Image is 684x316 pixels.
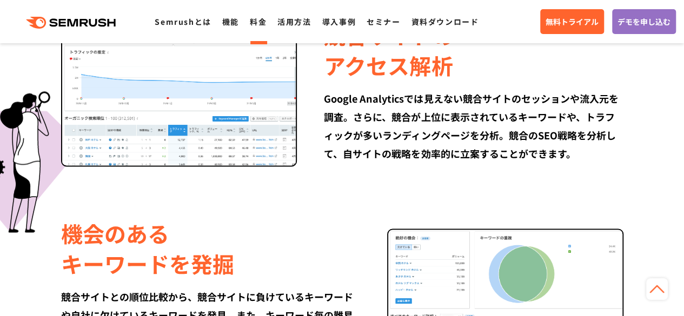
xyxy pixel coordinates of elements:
div: 機会のある キーワードを発掘 [61,218,360,279]
a: 料金 [250,16,267,27]
a: 機能 [222,16,239,27]
a: セミナー [367,16,400,27]
div: Google Analyticsでは見えない競合サイトのセッションや流入元を調査。さらに、競合が上位に表示されているキーワードや、トラフィックが多いランディングページを分析。競合のSEO戦略を分... [324,89,623,163]
a: 無料トライアル [540,9,604,34]
a: デモを申し込む [612,9,676,34]
a: 活用方法 [277,16,311,27]
span: 無料トライアル [546,16,599,28]
div: 競合サイトの アクセス解析 [324,20,623,80]
span: デモを申し込む [617,16,670,28]
a: 資料ダウンロード [411,16,479,27]
a: Semrushとは [155,16,211,27]
a: 導入事例 [322,16,356,27]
